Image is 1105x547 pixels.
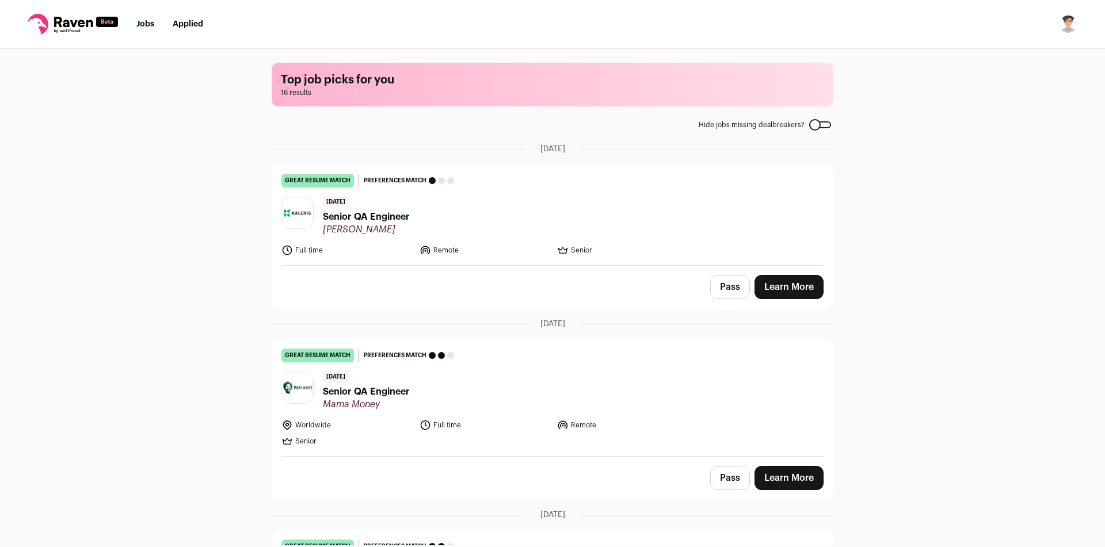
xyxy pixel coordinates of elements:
[173,20,203,28] a: Applied
[710,275,750,299] button: Pass
[323,372,349,382] span: [DATE]
[755,275,824,299] a: Learn More
[1059,15,1077,33] button: Open dropdown
[281,435,413,447] li: Senior
[281,244,413,256] li: Full time
[323,224,410,235] span: [PERSON_NAME]
[281,174,354,188] div: great resume match
[272,165,833,265] a: great resume match Preferences match [DATE] Senior QA Engineer [PERSON_NAME] Full time Remote Senior
[281,88,824,97] span: 16 results
[540,143,565,155] span: [DATE]
[282,381,313,394] img: d29513fcf956455c4123afdefb15504f740a3b2f5ff466d261344d5c6feea8f9.jpg
[540,318,565,330] span: [DATE]
[420,419,551,431] li: Full time
[699,120,805,129] span: Hide jobs missing dealbreakers?
[136,20,154,28] a: Jobs
[323,197,349,208] span: [DATE]
[364,350,426,361] span: Preferences match
[323,399,410,410] span: Mama Money
[557,244,688,256] li: Senior
[272,339,833,456] a: great resume match Preferences match [DATE] Senior QA Engineer Mama Money Worldwide Full time Rem...
[557,419,688,431] li: Remote
[755,466,824,490] a: Learn More
[323,385,410,399] span: Senior QA Engineer
[281,419,413,431] li: Worldwide
[281,72,824,88] h1: Top job picks for you
[281,349,354,362] div: great resume match
[710,466,750,490] button: Pass
[282,206,313,219] img: cb4221b33cbaf2cd084350df37b0ab48874397d2a40dcc8c2d7df13a110d7cff.jpg
[1059,15,1077,33] img: 14478034-medium_jpg
[323,210,410,224] span: Senior QA Engineer
[364,175,426,186] span: Preferences match
[540,509,565,521] span: [DATE]
[420,244,551,256] li: Remote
